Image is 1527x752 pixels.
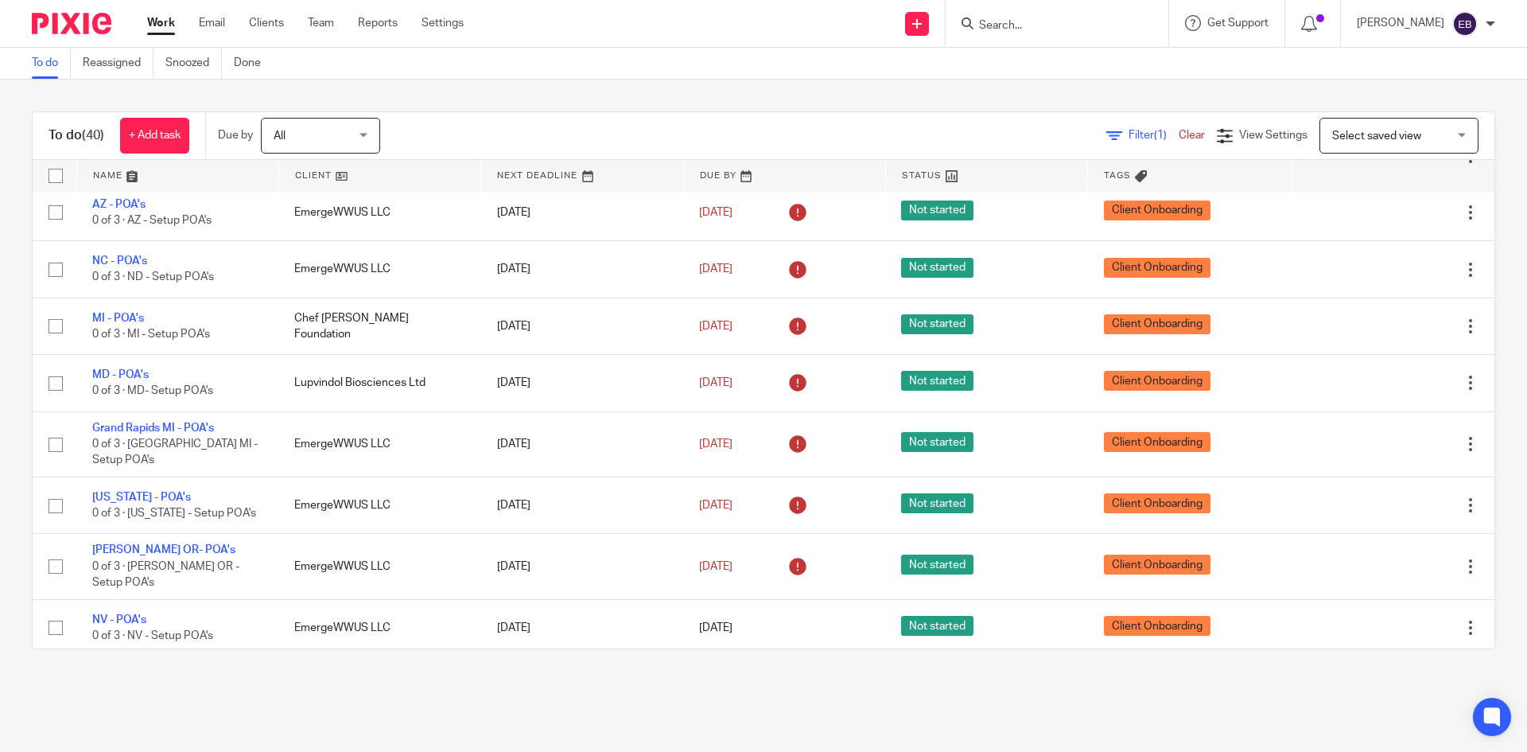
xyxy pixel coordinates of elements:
span: [DATE] [699,500,732,511]
span: Client Onboarding [1104,314,1210,334]
a: To do [32,48,71,79]
span: Client Onboarding [1104,258,1210,278]
span: All [274,131,286,142]
a: Email [199,15,225,31]
p: Due by [218,127,253,143]
td: [DATE] [481,534,683,599]
span: Client Onboarding [1104,493,1210,513]
a: MI - POA's [92,313,144,324]
span: Filter [1129,130,1179,141]
span: [DATE] [699,622,732,633]
span: Client Onboarding [1104,201,1210,220]
span: 0 of 3 · MI - Setup POA's [92,329,210,340]
span: Not started [901,201,973,220]
span: Not started [901,432,973,452]
a: NC - POA's [92,255,147,267]
td: Chef [PERSON_NAME] Foundation [278,298,480,354]
td: EmergeWWUS LLC [278,241,480,298]
span: Get Support [1207,18,1269,29]
a: + Add task [120,118,189,154]
a: NV - POA's [92,614,146,625]
img: svg%3E [1452,11,1478,37]
span: [DATE] [699,561,732,572]
span: Tags [1104,171,1131,180]
td: [DATE] [481,411,683,477]
span: [DATE] [699,263,732,275]
a: Settings [422,15,464,31]
a: Done [234,48,273,79]
img: Pixie [32,13,111,34]
td: [DATE] [481,241,683,298]
span: Not started [901,555,973,575]
span: Client Onboarding [1104,432,1210,452]
span: 0 of 3 · [US_STATE] - Setup POA's [92,508,256,519]
span: Not started [901,371,973,391]
span: [DATE] [699,438,732,450]
a: Team [308,15,334,31]
span: Not started [901,493,973,513]
span: Select saved view [1332,131,1421,142]
a: Work [147,15,175,31]
a: Clear [1179,130,1205,141]
span: [DATE] [699,321,732,332]
p: [PERSON_NAME] [1357,15,1444,31]
h1: To do [49,127,104,144]
span: Client Onboarding [1104,555,1210,575]
a: Reassigned [83,48,153,79]
a: Reports [358,15,398,31]
a: Grand Rapids MI - POA's [92,423,214,434]
span: Not started [901,314,973,334]
a: Snoozed [165,48,222,79]
a: [PERSON_NAME] OR- POA's [92,544,235,555]
span: 0 of 3 · NV - Setup POA's [92,630,213,641]
span: (40) [82,129,104,142]
td: [DATE] [481,298,683,354]
span: 0 of 3 · AZ - Setup POA's [92,215,212,226]
span: Client Onboarding [1104,616,1210,636]
td: Lupvindol Biosciences Ltd [278,355,480,411]
input: Search [977,19,1121,33]
td: [DATE] [481,355,683,411]
a: [US_STATE] - POA's [92,492,191,503]
span: Not started [901,616,973,636]
td: [DATE] [481,599,683,656]
span: Not started [901,258,973,278]
a: Clients [249,15,284,31]
span: 0 of 3 · ND - Setup POA's [92,272,214,283]
span: [DATE] [699,207,732,218]
a: MD - POA's [92,369,149,380]
td: EmergeWWUS LLC [278,534,480,599]
td: [DATE] [481,477,683,534]
td: [DATE] [481,184,683,240]
span: 0 of 3 · [GEOGRAPHIC_DATA] MI - Setup POA's [92,438,258,466]
td: EmergeWWUS LLC [278,411,480,477]
td: EmergeWWUS LLC [278,599,480,656]
td: EmergeWWUS LLC [278,184,480,240]
a: AZ - POA's [92,199,146,210]
td: EmergeWWUS LLC [278,477,480,534]
span: (1) [1154,130,1167,141]
span: Client Onboarding [1104,371,1210,391]
span: [DATE] [699,377,732,388]
span: 0 of 3 · [PERSON_NAME] OR - Setup POA's [92,561,239,589]
span: View Settings [1239,130,1307,141]
span: 0 of 3 · MD- Setup POA's [92,386,213,397]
